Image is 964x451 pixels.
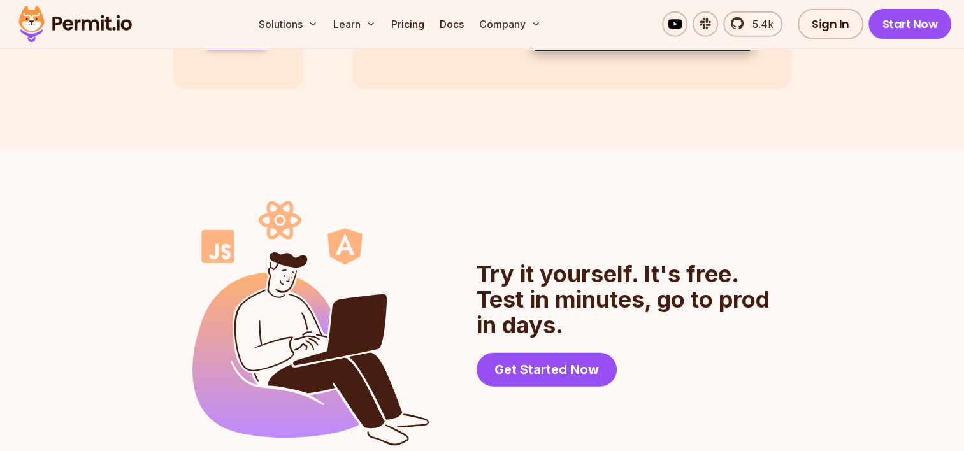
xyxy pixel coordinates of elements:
a: Start Now [868,9,952,39]
a: Get Started Now [477,353,617,387]
img: Permit logo [13,3,138,46]
h2: Try it yourself. It's free. Test in minutes, go to prod in days. [477,261,772,338]
a: Pricing [386,11,429,37]
button: Learn [328,11,381,37]
span: 5.4k [745,17,773,32]
button: Solutions [254,11,323,37]
button: Company [474,11,546,37]
a: Docs [435,11,469,37]
a: Sign In [798,9,863,39]
a: 5.4k [723,11,782,37]
span: Get Started Now [494,361,599,378]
